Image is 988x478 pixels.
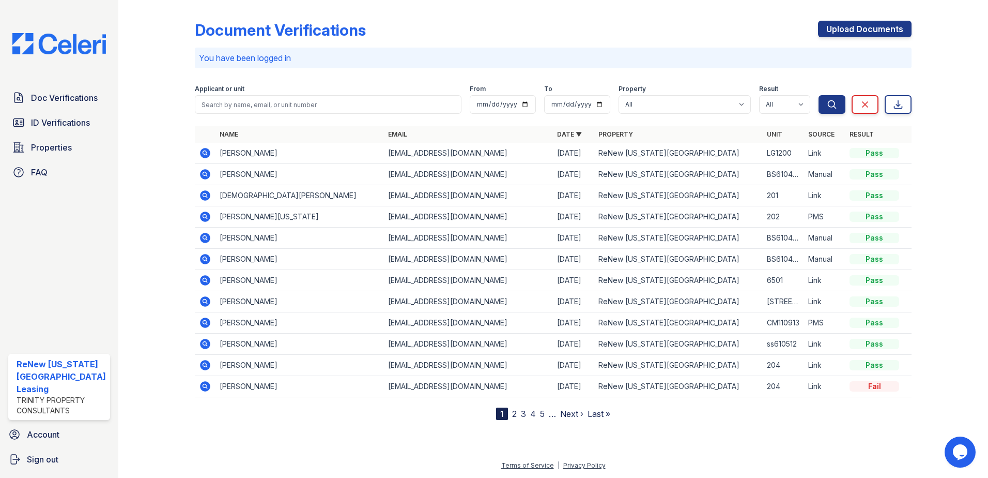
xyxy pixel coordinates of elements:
[195,21,366,39] div: Document Verifications
[763,270,804,291] td: 6501
[804,291,845,312] td: Link
[594,143,763,164] td: ReNew [US_STATE][GEOGRAPHIC_DATA]
[763,355,804,376] td: 204
[945,437,978,468] iframe: chat widget
[8,162,110,183] a: FAQ
[384,206,553,228] td: [EMAIL_ADDRESS][DOMAIN_NAME]
[530,409,536,419] a: 4
[384,334,553,355] td: [EMAIL_ADDRESS][DOMAIN_NAME]
[215,228,384,249] td: [PERSON_NAME]
[558,461,560,469] div: |
[199,52,908,64] p: You have been logged in
[215,334,384,355] td: [PERSON_NAME]
[850,148,899,158] div: Pass
[560,409,583,419] a: Next ›
[215,206,384,228] td: [PERSON_NAME][US_STATE]
[553,376,594,397] td: [DATE]
[594,206,763,228] td: ReNew [US_STATE][GEOGRAPHIC_DATA]
[594,291,763,312] td: ReNew [US_STATE][GEOGRAPHIC_DATA]
[804,185,845,206] td: Link
[553,164,594,185] td: [DATE]
[759,85,778,93] label: Result
[808,130,835,138] a: Source
[215,291,384,312] td: [PERSON_NAME]
[804,312,845,334] td: PMS
[594,355,763,376] td: ReNew [US_STATE][GEOGRAPHIC_DATA]
[804,376,845,397] td: Link
[215,270,384,291] td: [PERSON_NAME]
[763,164,804,185] td: BS6104 203
[215,143,384,164] td: [PERSON_NAME]
[850,360,899,370] div: Pass
[594,312,763,334] td: ReNew [US_STATE][GEOGRAPHIC_DATA]
[553,228,594,249] td: [DATE]
[215,355,384,376] td: [PERSON_NAME]
[767,130,782,138] a: Unit
[804,164,845,185] td: Manual
[384,376,553,397] td: [EMAIL_ADDRESS][DOMAIN_NAME]
[557,130,582,138] a: Date ▼
[215,376,384,397] td: [PERSON_NAME]
[553,206,594,228] td: [DATE]
[763,185,804,206] td: 201
[804,270,845,291] td: Link
[804,206,845,228] td: PMS
[594,334,763,355] td: ReNew [US_STATE][GEOGRAPHIC_DATA]
[553,355,594,376] td: [DATE]
[763,376,804,397] td: 204
[818,21,912,37] a: Upload Documents
[384,143,553,164] td: [EMAIL_ADDRESS][DOMAIN_NAME]
[384,270,553,291] td: [EMAIL_ADDRESS][DOMAIN_NAME]
[588,409,610,419] a: Last »
[4,33,114,54] img: CE_Logo_Blue-a8612792a0a2168367f1c8372b55b34899dd931a85d93a1a3d3e32e68fde9ad4.png
[215,249,384,270] td: [PERSON_NAME]
[553,291,594,312] td: [DATE]
[763,334,804,355] td: ss610512
[850,381,899,392] div: Fail
[804,143,845,164] td: Link
[804,249,845,270] td: Manual
[384,185,553,206] td: [EMAIL_ADDRESS][DOMAIN_NAME]
[850,254,899,264] div: Pass
[544,85,552,93] label: To
[594,249,763,270] td: ReNew [US_STATE][GEOGRAPHIC_DATA]
[763,249,804,270] td: BS6104 203
[31,141,72,154] span: Properties
[804,334,845,355] td: Link
[384,312,553,334] td: [EMAIL_ADDRESS][DOMAIN_NAME]
[804,228,845,249] td: Manual
[8,137,110,158] a: Properties
[4,449,114,470] a: Sign out
[850,233,899,243] div: Pass
[850,275,899,286] div: Pass
[553,334,594,355] td: [DATE]
[850,169,899,180] div: Pass
[553,185,594,206] td: [DATE]
[8,87,110,108] a: Doc Verifications
[215,312,384,334] td: [PERSON_NAME]
[195,95,462,114] input: Search by name, email, or unit number
[384,228,553,249] td: [EMAIL_ADDRESS][DOMAIN_NAME]
[512,409,517,419] a: 2
[27,453,58,466] span: Sign out
[553,270,594,291] td: [DATE]
[384,164,553,185] td: [EMAIL_ADDRESS][DOMAIN_NAME]
[31,116,90,129] span: ID Verifications
[501,461,554,469] a: Terms of Service
[763,206,804,228] td: 202
[850,296,899,307] div: Pass
[17,395,106,416] div: Trinity Property Consultants
[594,164,763,185] td: ReNew [US_STATE][GEOGRAPHIC_DATA]
[763,143,804,164] td: LG1200
[598,130,633,138] a: Property
[763,228,804,249] td: BS6104 203
[594,228,763,249] td: ReNew [US_STATE][GEOGRAPHIC_DATA]
[4,424,114,445] a: Account
[553,143,594,164] td: [DATE]
[804,355,845,376] td: Link
[384,291,553,312] td: [EMAIL_ADDRESS][DOMAIN_NAME]
[384,355,553,376] td: [EMAIL_ADDRESS][DOMAIN_NAME]
[850,318,899,328] div: Pass
[763,312,804,334] td: CM110913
